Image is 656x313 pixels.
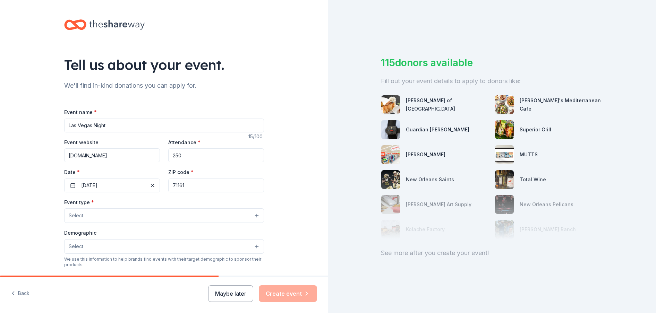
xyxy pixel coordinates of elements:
img: photo for Guardian Angel Device [381,120,400,139]
img: photo for Taziki's Mediterranean Cafe [495,95,514,114]
input: https://www... [64,148,160,162]
label: Event website [64,139,99,146]
div: We'll find in-kind donations you can apply for. [64,80,264,91]
div: Fill out your event details to apply to donors like: [381,76,603,87]
span: Select [69,242,83,251]
input: 12345 (U.S. only) [168,179,264,192]
span: Select [69,211,83,220]
div: See more after you create your event! [381,247,603,259]
div: MUTTS [520,150,538,159]
img: photo for Copeland's of New Orleans [381,95,400,114]
label: Mailing address [64,274,103,281]
div: [PERSON_NAME]'s Mediterranean Cafe [520,96,603,113]
div: 15 /100 [248,132,264,141]
img: photo for MUTTS [495,145,514,164]
input: 20 [168,148,264,162]
button: Maybe later [208,285,253,302]
div: Guardian [PERSON_NAME] [406,125,469,134]
label: ZIP code [168,169,194,176]
div: Superior Grill [520,125,551,134]
div: 115 donors available [381,55,603,70]
label: Demographic [64,229,96,236]
label: Event name [64,109,97,116]
label: Date [64,169,160,176]
img: photo for Superior Grill [495,120,514,139]
input: Spring Fundraiser [64,119,264,132]
button: [DATE] [64,179,160,192]
img: photo for Winn-Dixie [381,145,400,164]
button: Back [11,286,29,301]
button: Select [64,239,264,254]
label: Attendance [168,139,201,146]
label: Event type [64,199,94,206]
div: [PERSON_NAME] of [GEOGRAPHIC_DATA] [406,96,489,113]
label: Apt/unit [224,274,243,281]
div: We use this information to help brands find events with their target demographic to sponsor their... [64,257,264,268]
button: Select [64,208,264,223]
div: Tell us about your event. [64,55,264,75]
div: [PERSON_NAME] [406,150,445,159]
